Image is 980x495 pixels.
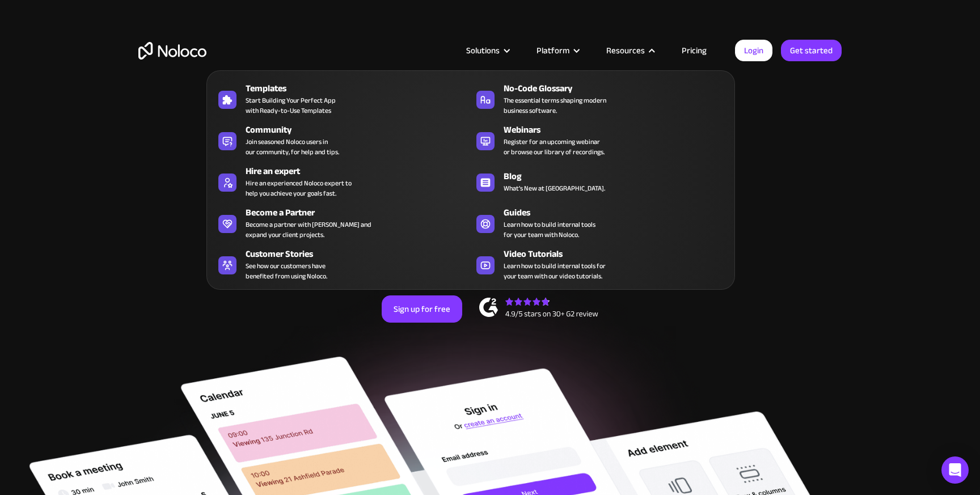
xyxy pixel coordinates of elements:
[522,43,592,58] div: Platform
[246,137,339,157] span: Join seasoned Noloco users in our community, for help and tips.
[246,164,476,178] div: Hire an expert
[471,204,729,242] a: GuidesLearn how to build internal toolsfor your team with Noloco.
[504,206,734,219] div: Guides
[206,54,735,290] nav: Resources
[138,117,842,208] h2: Business Apps for Teams
[537,43,569,58] div: Platform
[382,295,462,323] a: Sign up for free
[471,245,729,284] a: Video TutorialsLearn how to build internal tools foryour team with our video tutorials.
[246,219,371,240] div: Become a partner with [PERSON_NAME] and expand your client projects.
[471,79,729,118] a: No-Code GlossaryThe essential terms shaping modernbusiness software.
[213,162,471,201] a: Hire an expertHire an experienced Noloco expert tohelp you achieve your goals fast.
[452,43,522,58] div: Solutions
[504,261,606,281] span: Learn how to build internal tools for your team with our video tutorials.
[246,82,476,95] div: Templates
[504,219,595,240] span: Learn how to build internal tools for your team with Noloco.
[504,82,734,95] div: No-Code Glossary
[781,40,842,61] a: Get started
[471,121,729,159] a: WebinarsRegister for an upcoming webinaror browse our library of recordings.
[504,95,606,116] span: The essential terms shaping modern business software.
[504,170,734,183] div: Blog
[941,456,969,484] div: Open Intercom Messenger
[504,247,734,261] div: Video Tutorials
[213,121,471,159] a: CommunityJoin seasoned Noloco users inour community, for help and tips.
[246,95,336,116] span: Start Building Your Perfect App with Ready-to-Use Templates
[246,178,352,198] div: Hire an experienced Noloco expert to help you achieve your goals fast.
[138,42,206,60] a: home
[466,43,500,58] div: Solutions
[213,79,471,118] a: TemplatesStart Building Your Perfect Appwith Ready-to-Use Templates
[504,137,605,157] span: Register for an upcoming webinar or browse our library of recordings.
[592,43,668,58] div: Resources
[668,43,721,58] a: Pricing
[246,247,476,261] div: Customer Stories
[606,43,645,58] div: Resources
[213,245,471,284] a: Customer StoriesSee how our customers havebenefited from using Noloco.
[246,261,327,281] span: See how our customers have benefited from using Noloco.
[504,123,734,137] div: Webinars
[213,204,471,242] a: Become a PartnerBecome a partner with [PERSON_NAME] andexpand your client projects.
[246,206,476,219] div: Become a Partner
[471,162,729,201] a: BlogWhat's New at [GEOGRAPHIC_DATA].
[246,123,476,137] div: Community
[735,40,772,61] a: Login
[504,183,605,193] span: What's New at [GEOGRAPHIC_DATA].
